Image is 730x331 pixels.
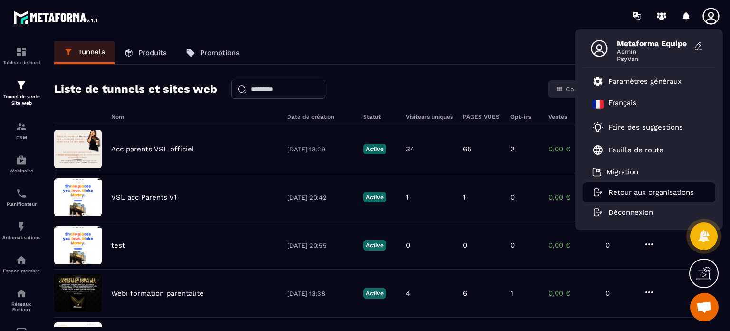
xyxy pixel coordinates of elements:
[54,178,102,216] img: image
[606,168,638,176] p: Migration
[617,55,688,62] span: PsyVan
[592,76,682,87] a: Paramètres généraux
[363,240,386,251] p: Active
[548,113,596,120] h6: Ventes
[548,289,596,298] p: 0,00 €
[406,145,414,153] p: 34
[16,121,27,132] img: formation
[463,289,467,298] p: 6
[2,147,40,181] a: automationsautomationsWebinaire
[463,193,466,201] p: 1
[54,41,115,64] a: Tunnels
[111,113,278,120] h6: Nom
[2,181,40,214] a: schedulerschedulerPlanificateur
[463,145,471,153] p: 65
[2,135,40,140] p: CRM
[2,268,40,273] p: Espace membre
[617,39,688,48] span: Metaforma Equipe
[510,289,513,298] p: 1
[406,289,410,298] p: 4
[510,193,515,201] p: 0
[548,241,596,250] p: 0,00 €
[115,41,176,64] a: Produits
[2,281,40,319] a: social-networksocial-networkRéseaux Sociaux
[54,274,102,312] img: image
[592,121,694,133] a: Faire des suggestions
[363,144,386,154] p: Active
[16,80,27,91] img: formation
[138,49,167,57] p: Produits
[78,48,105,56] p: Tunnels
[287,113,354,120] h6: Date de création
[566,85,584,93] span: Carte
[16,46,27,58] img: formation
[111,193,177,201] p: VSL acc Parents V1
[363,192,386,202] p: Active
[605,241,634,250] p: 0
[111,289,204,298] p: Webi formation parentalité
[2,301,40,312] p: Réseaux Sociaux
[608,188,694,197] p: Retour aux organisations
[2,214,40,247] a: automationsautomationsAutomatisations
[16,254,27,266] img: automations
[2,93,40,107] p: Tunnel de vente Site web
[548,145,596,153] p: 0,00 €
[2,39,40,72] a: formationformationTableau de bord
[16,188,27,199] img: scheduler
[592,188,694,197] a: Retour aux organisations
[2,60,40,65] p: Tableau de bord
[287,194,354,201] p: [DATE] 20:42
[608,99,636,110] p: Français
[548,193,596,201] p: 0,00 €
[287,146,354,153] p: [DATE] 13:29
[406,193,409,201] p: 1
[363,288,386,299] p: Active
[592,144,663,156] a: Feuille de route
[2,247,40,281] a: automationsautomationsEspace membre
[510,113,539,120] h6: Opt-ins
[463,241,467,250] p: 0
[617,48,688,55] span: Admin
[2,114,40,147] a: formationformationCRM
[406,113,453,120] h6: Visiteurs uniques
[2,72,40,114] a: formationformationTunnel de vente Site web
[510,241,515,250] p: 0
[550,82,589,96] button: Carte
[176,41,249,64] a: Promotions
[690,293,719,321] div: Ouvrir le chat
[608,123,683,131] p: Faire des suggestions
[16,154,27,166] img: automations
[54,80,217,99] h2: Liste de tunnels et sites web
[2,168,40,173] p: Webinaire
[605,289,634,298] p: 0
[510,145,515,153] p: 2
[287,242,354,249] p: [DATE] 20:55
[2,201,40,207] p: Planificateur
[2,235,40,240] p: Automatisations
[200,49,240,57] p: Promotions
[13,9,99,26] img: logo
[463,113,501,120] h6: PAGES VUES
[54,226,102,264] img: image
[406,241,410,250] p: 0
[608,146,663,154] p: Feuille de route
[111,241,125,250] p: test
[287,290,354,297] p: [DATE] 13:38
[54,130,102,168] img: image
[111,145,194,153] p: Acc parents VSL officiel
[608,77,682,86] p: Paramètres généraux
[592,167,638,177] a: Migration
[608,208,653,217] p: Déconnexion
[16,288,27,299] img: social-network
[363,113,396,120] h6: Statut
[16,221,27,232] img: automations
